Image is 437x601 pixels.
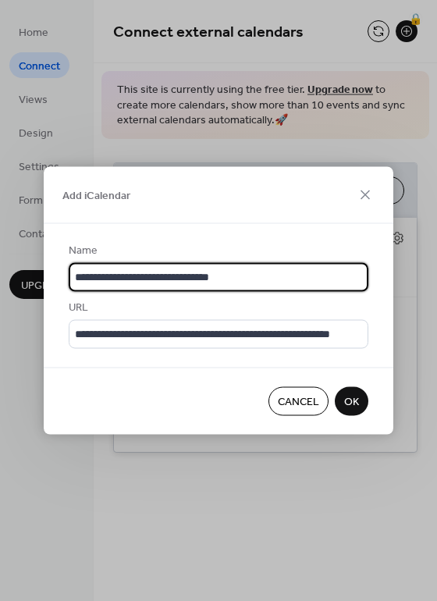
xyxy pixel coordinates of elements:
div: Name [69,243,365,259]
span: OK [344,394,359,411]
span: Add iCalendar [62,188,130,204]
div: URL [69,300,365,316]
button: Cancel [268,387,329,416]
span: Cancel [278,394,319,411]
button: OK [335,387,368,416]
